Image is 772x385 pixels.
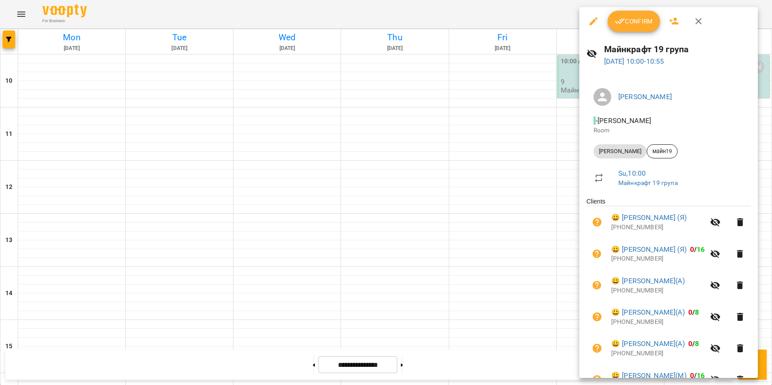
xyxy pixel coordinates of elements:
[690,245,705,254] b: /
[615,16,653,27] span: Confirm
[647,144,678,158] div: майн19
[688,339,699,348] b: /
[688,308,692,316] span: 0
[586,306,608,327] button: Unpaid. Bill the attendance?
[697,245,705,254] span: 16
[688,339,692,348] span: 0
[586,275,608,296] button: Unpaid. Bill the attendance?
[611,339,685,349] a: 😀 [PERSON_NAME](А)
[586,338,608,359] button: Unpaid. Bill the attendance?
[611,286,705,295] p: [PHONE_NUMBER]
[611,307,685,318] a: 😀 [PERSON_NAME](А)
[604,42,751,56] h6: Майнкрафт 19 група
[611,370,687,381] a: 😀 [PERSON_NAME](М)
[586,243,608,265] button: Unpaid. Bill the attendance?
[695,339,699,348] span: 8
[618,179,678,186] a: Майнкрафт 19 група
[611,276,685,286] a: 😀 [PERSON_NAME](А)
[611,349,705,358] p: [PHONE_NUMBER]
[594,147,647,155] span: [PERSON_NAME]
[594,116,653,125] span: - [PERSON_NAME]
[690,245,694,254] span: 0
[697,371,705,380] span: 16
[611,212,687,223] a: 😀 [PERSON_NAME] (Я)
[618,92,672,101] a: [PERSON_NAME]
[618,169,646,177] a: Su , 10:00
[690,371,705,380] b: /
[688,308,699,316] b: /
[611,254,705,263] p: [PHONE_NUMBER]
[594,126,744,135] p: Room
[608,11,660,32] button: Confirm
[611,223,705,232] p: [PHONE_NUMBER]
[586,212,608,233] button: Unpaid. Bill the attendance?
[647,147,677,155] span: майн19
[690,371,694,380] span: 0
[611,318,705,327] p: [PHONE_NUMBER]
[695,308,699,316] span: 8
[611,244,687,255] a: 😀 [PERSON_NAME] (Я)
[604,57,664,65] a: [DATE] 10:00-10:55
